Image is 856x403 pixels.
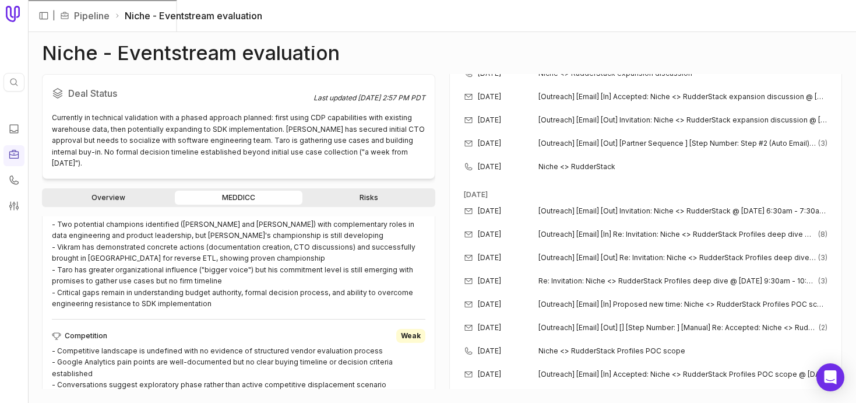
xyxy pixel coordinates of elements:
div: Competition [52,329,425,343]
time: [DATE] [478,370,501,379]
span: 3 emails in thread [818,276,827,286]
span: Weak [401,331,421,341]
time: [DATE] [478,115,501,125]
time: [DATE] [478,162,501,171]
span: 3 emails in thread [818,139,827,148]
time: [DATE] [478,230,501,239]
h2: Deal Status [52,84,313,103]
span: 2 emails in thread [819,323,827,332]
div: Currently in technical validation with a phased approach planned: first using CDP capabilities wi... [52,112,425,169]
span: [Outreach] [Email] [In] Accepted: Niche <> RudderStack expansion discussion @ [DATE] 9:30am - 10a... [538,92,828,101]
span: 3 emails in thread [818,253,827,262]
h1: Niche - Eventstream evaluation [42,46,340,60]
span: 8 emails in thread [818,230,827,239]
li: Niche - Eventstream evaluation [114,9,262,23]
div: - Two potential champions identified ([PERSON_NAME] and [PERSON_NAME]) with complementary roles i... [52,219,425,310]
time: [DATE] [478,323,501,332]
span: [Outreach] [Email] [Out] Re: Invitation: Niche <> RudderStack Profiles deep dive @ [DATE] 9:30am ... [538,253,816,262]
span: | [52,9,55,23]
a: Risks [305,191,433,205]
span: [Outreach] [Email] [Out] Invitation: Niche <> RudderStack @ [DATE] 6:30am - 7:30am (PDT) ([PERSON... [538,206,828,216]
span: Re: Invitation: Niche <> RudderStack Profiles deep dive @ [DATE] 9:30am - 10:30am (EDT) ([PERSON_... [538,276,816,286]
a: Pipeline [74,9,110,23]
time: [DATE] 2:57 PM PDT [358,93,425,102]
a: Overview [44,191,172,205]
div: Last updated [313,93,425,103]
time: [DATE] [464,190,488,199]
span: [Outreach] [Email] [Out] [] [Step Number: ] [Manual] Re: Accepted: Niche <> RudderStack Profiles ... [538,323,817,332]
span: Niche <> RudderStack [538,162,814,171]
span: [Outreach] [Email] [In] Proposed new time: Niche <> RudderStack Profiles POC scope @ [DATE] 1:30p... [538,300,828,309]
time: [DATE] [478,206,501,216]
a: MEDDICC [175,191,303,205]
time: [DATE] [478,139,501,148]
time: [DATE] [478,276,501,286]
span: [Outreach] [Email] [In] Accepted: Niche <> RudderStack Profiles POC scope @ [DATE] 1pm - 2pm (PDT... [538,370,828,379]
button: Expand sidebar [35,7,52,24]
div: Open Intercom Messenger [816,363,844,391]
span: [Outreach] [Email] [In] Re: Invitation: Niche <> RudderStack Profiles deep dive @ [DATE] 9:30am -... [538,230,816,239]
time: [DATE] [478,253,501,262]
span: [Outreach] [Email] [Out] [Partner Sequence ] [Step Number: Step #2 (Auto Email)] [Auto] Re: Niche... [538,139,816,148]
time: [DATE] [478,92,501,101]
span: [Outreach] [Email] [Out] Invitation: Niche <> RudderStack expansion discussion @ [DATE] 10:30am -... [538,115,828,125]
time: [DATE] [478,300,501,309]
time: [DATE] [478,346,501,356]
span: Niche <> RudderStack Profiles POC scope [538,346,814,356]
